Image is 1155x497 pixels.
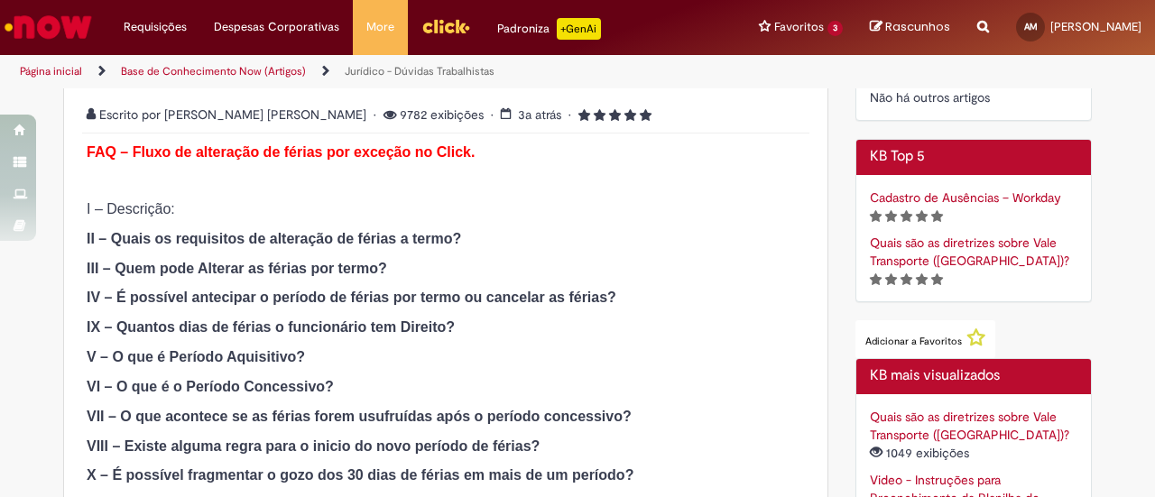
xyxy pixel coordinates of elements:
a: Quais são as diretrizes sobre Vale Transporte ([GEOGRAPHIC_DATA])? [870,409,1069,443]
i: 4 [624,109,636,122]
span: 9782 exibições [374,106,487,123]
span: Favoritos [774,18,824,36]
a: Artigo, Quais são as diretrizes sobre Vale Transporte (VT)? , classificação de 5 estrelas [870,235,1069,269]
span: I – Descrição: [87,201,175,216]
span: 3 [827,21,843,36]
h2: KB Top 5 [870,149,1078,165]
ul: Trilhas de página [14,55,756,88]
i: 4 [916,273,928,286]
strong: VII – O que acontece se as férias forem usufruídas após o período concessivo? [87,409,632,424]
span: Requisições [124,18,187,36]
span: 5 rating [568,106,651,123]
i: 3 [901,273,912,286]
i: 1 [870,273,882,286]
i: 5 [931,273,943,286]
a: Jurídico - Dúvidas Trabalhistas [345,64,494,78]
i: 5 [640,109,651,122]
span: AM [1024,21,1038,32]
strong: IV – É possível antecipar o período de férias por termo ou cancelar as férias? [87,290,616,305]
div: Padroniza [497,18,601,40]
a: Base de Conhecimento Now (Artigos) [121,64,306,78]
i: 2 [594,109,605,122]
strong: V – O que é Período Aquisitivo? [87,349,305,364]
i: 3 [609,109,621,122]
i: 2 [885,273,897,286]
span: • [568,106,575,123]
span: • [374,106,380,123]
i: 1 [870,210,882,223]
a: Rascunhos [870,19,950,36]
span: Rascunhos [885,18,950,35]
i: 1 [578,109,590,122]
strong: X – É possível fragmentar o gozo dos 30 dias de férias em mais de um período? [87,467,633,483]
strong: FAQ – Fluxo de alteração de férias por exceção no Click. [87,144,475,160]
img: click_logo_yellow_360x200.png [421,13,470,40]
a: Página inicial [20,64,82,78]
i: 2 [885,210,897,223]
p: +GenAi [557,18,601,40]
strong: III – Quem pode Alterar as férias por termo? [87,261,387,276]
h2: KB mais visualizados [870,368,1078,384]
strong: IX – Quantos dias de férias o funcionário tem Direito? [87,319,455,335]
span: Escrito por [PERSON_NAME] [PERSON_NAME] [87,106,370,123]
span: [PERSON_NAME] [1050,19,1141,34]
i: 5 [931,210,943,223]
span: • [491,106,497,123]
span: Despesas Corporativas [214,18,339,36]
i: 4 [916,210,928,223]
strong: II – Quais os requisitos de alteração de férias a termo? [87,231,461,246]
strong: VIII – Existe alguma regra para o inicio do novo período de férias? [87,438,540,454]
span: 1049 exibições [870,445,973,461]
span: 3a atrás [518,106,561,123]
strong: VI – O que é o Período Concessivo? [87,379,334,394]
a: Artigo, Cadastro de Ausências – Workday, classificação de 5 estrelas [870,189,1061,206]
div: Não há outros artigos [870,88,1078,106]
span: Classificação média do artigo - 5.0 estrelas [578,106,651,123]
i: 3 [901,210,912,223]
img: ServiceNow [2,9,95,45]
span: More [366,18,394,36]
button: Adicionar a Favoritos [855,320,995,358]
time: 30/03/2022 14:49:59 [518,106,561,123]
span: Adicionar a Favoritos [865,335,962,348]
